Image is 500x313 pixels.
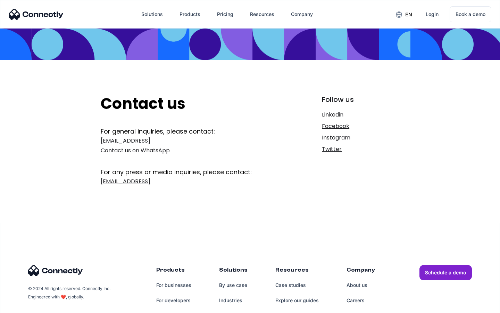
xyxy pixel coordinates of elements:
img: Connectly Logo [9,9,64,20]
a: [EMAIL_ADDRESS]Contact us on WhatsApp [101,136,277,155]
a: About us [347,278,375,293]
aside: Language selected: English [7,301,42,311]
a: Twitter [322,144,399,154]
div: Login [426,9,439,19]
a: Industries [219,293,248,308]
div: Solutions [141,9,163,19]
div: For general inquiries, please contact: [101,127,277,136]
a: Schedule a demo [419,265,472,280]
a: Pricing [211,6,239,23]
div: Solutions [219,265,248,278]
a: Instagram [322,133,399,143]
div: Resources [275,265,319,278]
div: © 2024 All rights reserved. Connectly Inc. Engineered with ❤️, globally. [28,284,111,301]
a: Facebook [322,121,399,131]
div: Follow us [322,95,399,104]
a: Linkedin [322,110,399,120]
a: Careers [347,293,375,308]
a: By use case [219,278,248,293]
a: For developers [156,293,191,308]
div: For any press or media inquiries, please contact: [101,157,277,177]
a: Case studies [275,278,319,293]
div: Products [156,265,191,278]
a: [EMAIL_ADDRESS] [101,177,277,186]
a: For businesses [156,278,191,293]
div: Company [291,9,313,19]
div: Products [180,9,200,19]
a: Login [420,6,444,23]
a: Book a demo [450,6,491,22]
div: Company [347,265,375,278]
ul: Language list [14,301,42,311]
h2: Contact us [101,95,277,113]
div: Pricing [217,9,233,19]
div: en [405,10,412,19]
img: Connectly Logo [28,265,83,276]
div: Resources [250,9,274,19]
a: Explore our guides [275,293,319,308]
